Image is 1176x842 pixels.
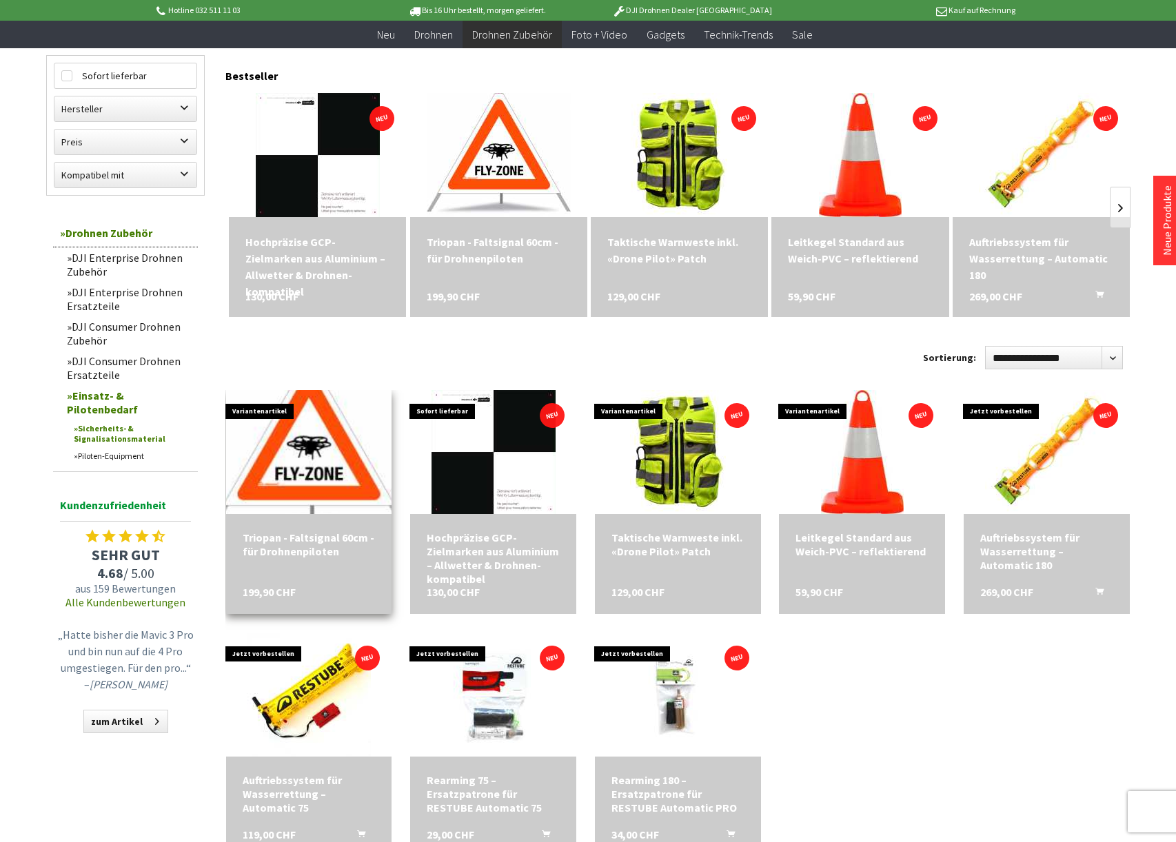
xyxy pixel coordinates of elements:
label: Hersteller [54,96,196,121]
div: Taktische Warnweste inkl. «Drone Pilot» Patch [607,234,751,267]
a: Drohnen Zubehör [463,21,562,49]
label: Sofort lieferbar [54,63,196,88]
span: 4.68 [97,564,123,582]
a: DJI Enterprise Drohnen Ersatzteile [60,282,198,316]
p: Kauf auf Rechnung [800,2,1015,19]
div: Taktische Warnweste inkl. «Drone Pilot» Patch [611,531,744,558]
span: 269,00 CHF [980,585,1033,599]
span: Foto + Video [571,28,627,41]
img: Rearming 75 – Ersatzpatrone für RESTUBE Automatic 75 [432,633,556,757]
span: / 5.00 [53,564,198,582]
div: Hochpräzise GCP-Zielmarken aus Aluminium – Allwetter & Drohnen-kompatibel [245,234,389,300]
span: Kundenzufriedenheit [60,496,191,522]
a: Auftriebssystem für Wasserrettung – Automatic 75 119,00 CHF In den Warenkorb [243,773,376,814]
div: Bestseller [225,55,1130,90]
em: [PERSON_NAME] [90,677,168,691]
a: Leitkegel Standard aus Weich-PVC – reflektierend 59,90 CHF [788,234,932,267]
span: 130,00 CHF [245,288,298,305]
p: „Hatte bisher die Mavic 3 Pro und bin nun auf die 4 Pro umgestiegen. Für den pro...“ – [57,626,194,692]
div: Auftriebssystem für Wasserrettung – Automatic 75 [243,773,376,814]
a: Alle Kundenbewertungen [65,595,185,609]
span: aus 159 Bewertungen [53,582,198,595]
a: Rearming 180 – Ersatzpatrone für RESTUBE Automatic PRO 34,00 CHF In den Warenkorb [611,773,744,814]
label: Kompatibel mit [54,163,196,187]
span: 34,00 CHF [611,828,659,841]
img: Taktische Warnweste inkl. «Drone Pilot» Patch [630,390,726,514]
span: Technik-Trends [704,28,773,41]
img: Auftriebssystem für Wasserrettung – Automatic 180 [985,390,1109,514]
a: Taktische Warnweste inkl. «Drone Pilot» Patch 129,00 CHF [607,234,751,267]
a: Neu [367,21,405,49]
a: Technik-Trends [694,21,782,49]
img: Hochpräzise GCP-Zielmarken aus Aluminium – Allwetter & Drohnen-kompatibel [256,93,380,217]
button: In den Warenkorb [1079,288,1112,306]
p: DJI Drohnen Dealer [GEOGRAPHIC_DATA] [585,2,800,19]
a: DJI Enterprise Drohnen Zubehör [60,247,198,282]
a: Triopan - Faltsignal 60cm - für Drohnenpiloten 199,90 CHF [243,531,376,558]
p: Hotline 032 511 11 03 [154,2,369,19]
a: Auftriebssystem für Wasserrettung – Automatic 180 269,00 CHF In den Warenkorb [980,531,1113,572]
span: 129,00 CHF [607,288,660,305]
a: Hochpräzise GCP-Zielmarken aus Aluminium – Allwetter & Drohnen-kompatibel 130,00 CHF [245,234,389,300]
div: Rearming 75 – Ersatzpatrone für RESTUBE Automatic 75 [427,773,560,814]
span: 199,90 CHF [243,585,296,599]
img: Leitkegel Standard aus Weich-PVC – reflektierend [821,390,904,514]
div: Triopan - Faltsignal 60cm - für Drohnenpiloten [427,234,571,267]
div: Leitkegel Standard aus Weich-PVC – reflektierend [795,531,929,558]
a: Einsatz- & Pilotenbedarf [60,385,198,420]
span: 119,00 CHF [243,828,296,841]
a: Rearming 75 – Ersatzpatrone für RESTUBE Automatic 75 29,00 CHF In den Warenkorb [427,773,560,814]
span: 129,00 CHF [611,585,665,599]
span: Neu [377,28,395,41]
span: 199,90 CHF [427,288,480,305]
div: Auftriebssystem für Wasserrettung – Automatic 180 [969,234,1113,283]
a: Piloten-Equipment [67,447,198,464]
div: Hochpräzise GCP-Zielmarken aus Aluminium – Allwetter & Drohnen-kompatibel [427,531,560,586]
a: Taktische Warnweste inkl. «Drone Pilot» Patch 129,00 CHF [611,531,744,558]
span: 59,90 CHF [788,288,835,305]
a: Foto + Video [562,21,637,49]
a: Sale [782,21,822,49]
label: Sortierung: [923,347,976,369]
img: Triopan - Faltsignal 60cm - für Drohnenpiloten [208,365,410,539]
span: 269,00 CHF [969,288,1022,305]
span: 59,90 CHF [795,585,843,599]
img: Auftriebssystem für Wasserrettung – Automatic 180 [979,93,1103,217]
a: Drohnen Zubehör [53,219,198,247]
span: 29,00 CHF [427,828,474,841]
img: Triopan - Faltsignal 60cm - für Drohnenpiloten [427,93,571,217]
span: 130,00 CHF [427,585,480,599]
img: Auftriebssystem für Wasserrettung – Automatic 75 [247,633,371,757]
div: Rearming 180 – Ersatzpatrone für RESTUBE Automatic PRO [611,773,744,814]
img: Leitkegel Standard aus Weich-PVC – reflektierend [819,93,902,217]
a: Drohnen [405,21,463,49]
button: In den Warenkorb [1079,585,1112,603]
img: Rearming 180 – Ersatzpatrone für RESTUBE Automatic PRO [616,633,740,757]
img: Hochpräzise GCP-Zielmarken aus Aluminium – Allwetter & Drohnen-kompatibel [432,390,556,514]
label: Preis [54,130,196,154]
a: DJI Consumer Drohnen Zubehör [60,316,198,351]
a: DJI Consumer Drohnen Ersatzteile [60,351,198,385]
span: SEHR GUT [53,545,198,564]
a: Hochpräzise GCP-Zielmarken aus Aluminium – Allwetter & Drohnen-kompatibel 130,00 CHF [427,531,560,586]
a: Neue Produkte [1160,185,1174,256]
div: Auftriebssystem für Wasserrettung – Automatic 180 [980,531,1113,572]
a: zum Artikel [83,710,168,733]
a: Leitkegel Standard aus Weich-PVC – reflektierend 59,90 CHF [795,531,929,558]
span: Gadgets [647,28,685,41]
a: Gadgets [637,21,694,49]
a: Auftriebssystem für Wasserrettung – Automatic 180 269,00 CHF In den Warenkorb [969,234,1113,283]
span: Drohnen Zubehör [472,28,552,41]
span: Sale [792,28,813,41]
a: Sicherheits- & Signalisationsmaterial [67,420,198,447]
img: Taktische Warnweste inkl. «Drone Pilot» Patch [631,93,727,217]
div: Leitkegel Standard aus Weich-PVC – reflektierend [788,234,932,267]
a: Triopan - Faltsignal 60cm - für Drohnenpiloten 199,90 CHF [427,234,571,267]
p: Bis 16 Uhr bestellt, morgen geliefert. [369,2,584,19]
div: Triopan - Faltsignal 60cm - für Drohnenpiloten [243,531,376,558]
span: Drohnen [414,28,453,41]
